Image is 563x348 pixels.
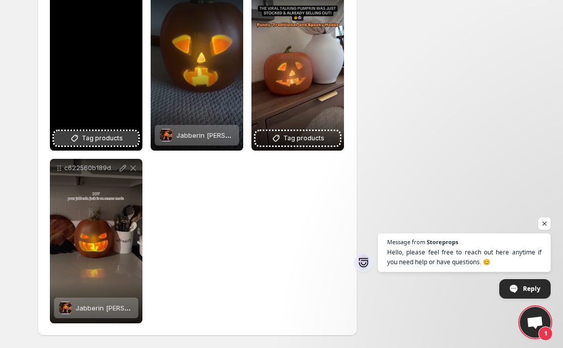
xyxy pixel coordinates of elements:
span: Tag products [283,133,324,143]
div: Open chat [520,307,551,338]
span: Jabberin [PERSON_NAME] The Animated Pumpkin [176,131,335,139]
img: Jabberin Jack The Animated Pumpkin [59,302,71,313]
img: Jabberin Jack The Animated Pumpkin [160,130,172,140]
span: Reply [523,280,540,298]
span: Hello, please feel free to reach out here anytime if you need help or have questions. 😊 [387,247,541,267]
div: c622560b189d41b98086669165f4d1deHD-720p-16Mbps-56641945Jabberin Jack The Animated PumpkinJabberin... [50,159,142,323]
button: Tag products [256,131,340,145]
button: Tag products [54,131,138,145]
span: Storeprops [427,239,458,245]
span: Jabberin [PERSON_NAME] The Animated Pumpkin [76,304,234,312]
span: Message from [387,239,425,245]
span: 1 [538,326,553,341]
p: c622560b189d41b98086669165f4d1deHD-720p-16Mbps-56641945 [64,164,118,172]
span: Tag products [82,133,123,143]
